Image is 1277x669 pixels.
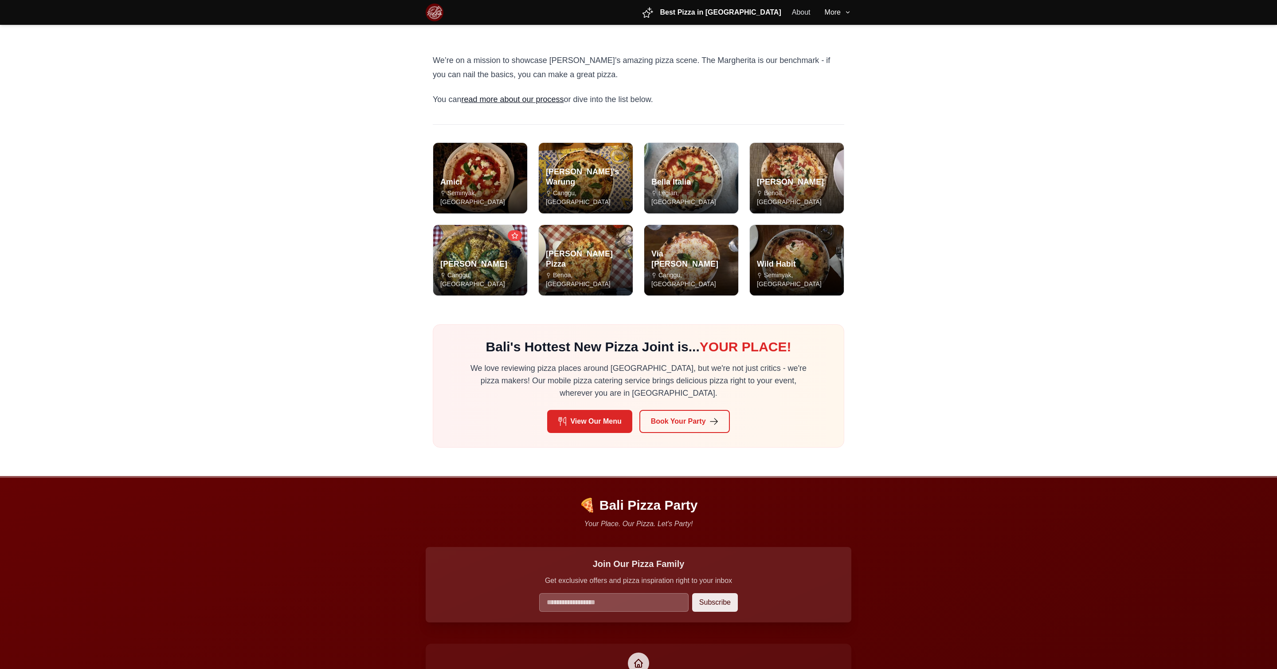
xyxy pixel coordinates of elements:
[511,232,518,239] img: Award
[539,225,633,295] img: Roby Pizza
[644,143,738,213] img: Bella Italia
[651,189,731,206] p: Legian, [GEOGRAPHIC_DATA]
[709,417,718,426] img: Book
[440,259,520,269] h3: [PERSON_NAME]
[750,143,844,213] img: Coco Bistro
[757,189,837,206] p: Benoa, [GEOGRAPHIC_DATA]
[426,497,851,513] p: 🍕 Bali Pizza Party
[440,189,520,206] p: Seminyak, [GEOGRAPHIC_DATA]
[692,593,738,612] button: Subscribe
[644,224,739,296] a: Read review of Via Emilia
[433,53,844,82] p: We’re on a mission to showcase [PERSON_NAME]’s amazing pizza scene. The Margherita is our benchma...
[440,177,520,187] h3: Amici
[468,339,809,355] h2: Bali's Hottest New Pizza Joint is...
[757,191,762,196] img: Location
[757,273,762,278] img: Location
[546,271,626,288] p: Benoa, [GEOGRAPHIC_DATA]
[792,7,811,18] a: About
[433,142,528,214] a: Read review of Amici
[757,271,837,288] p: Seminyak, [GEOGRAPHIC_DATA]
[546,189,626,206] p: Canggu, [GEOGRAPHIC_DATA]
[642,7,781,18] a: Best Pizza in [GEOGRAPHIC_DATA]
[651,273,657,278] img: Location
[547,410,632,433] a: View Our Menu
[433,225,527,295] img: Gioia
[433,143,527,213] img: Amici
[440,273,446,278] img: Location
[644,225,738,295] img: Via Emilia
[546,191,551,196] img: Location
[642,7,653,18] img: Pizza slice
[546,167,626,187] h3: [PERSON_NAME]'s Warung
[436,575,841,586] p: Get exclusive offers and pizza inspiration right to your inbox
[757,177,837,187] h3: [PERSON_NAME]
[546,249,626,269] h3: [PERSON_NAME] Pizza
[426,519,851,529] p: Your Place. Our Pizza. Let's Party!
[749,224,844,296] a: Read review of Wild Habit
[440,191,446,196] img: Location
[461,95,564,104] a: read more about our process
[433,224,528,296] a: Read review of Gioia
[749,142,844,214] a: Read review of Coco Bistro
[651,271,731,288] p: Canggu, [GEOGRAPHIC_DATA]
[825,7,851,18] button: More
[558,417,567,426] img: Menu
[644,142,739,214] a: Read review of Bella Italia
[639,410,730,433] a: Book Your Party
[651,177,731,187] h3: Bella Italia
[660,7,781,18] span: Best Pizza in [GEOGRAPHIC_DATA]
[651,191,657,196] img: Location
[468,362,809,399] p: We love reviewing pizza places around [GEOGRAPHIC_DATA], but we're not just critics - we're pizza...
[426,4,443,21] img: Bali Pizza Party Logo
[651,249,731,269] h3: Via [PERSON_NAME]
[757,259,837,269] h3: Wild Habit
[436,558,841,570] h3: Join Our Pizza Family
[546,273,551,278] img: Location
[440,271,520,288] p: Canggu, [GEOGRAPHIC_DATA]
[750,225,844,295] img: Wild Habit
[538,142,633,214] a: Read review of Anita's Warung
[433,92,844,106] p: You can or dive into the list below.
[538,224,633,296] a: Read review of Roby Pizza
[539,143,633,213] img: Anita's Warung
[825,7,841,18] span: More
[700,339,791,354] span: YOUR PLACE!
